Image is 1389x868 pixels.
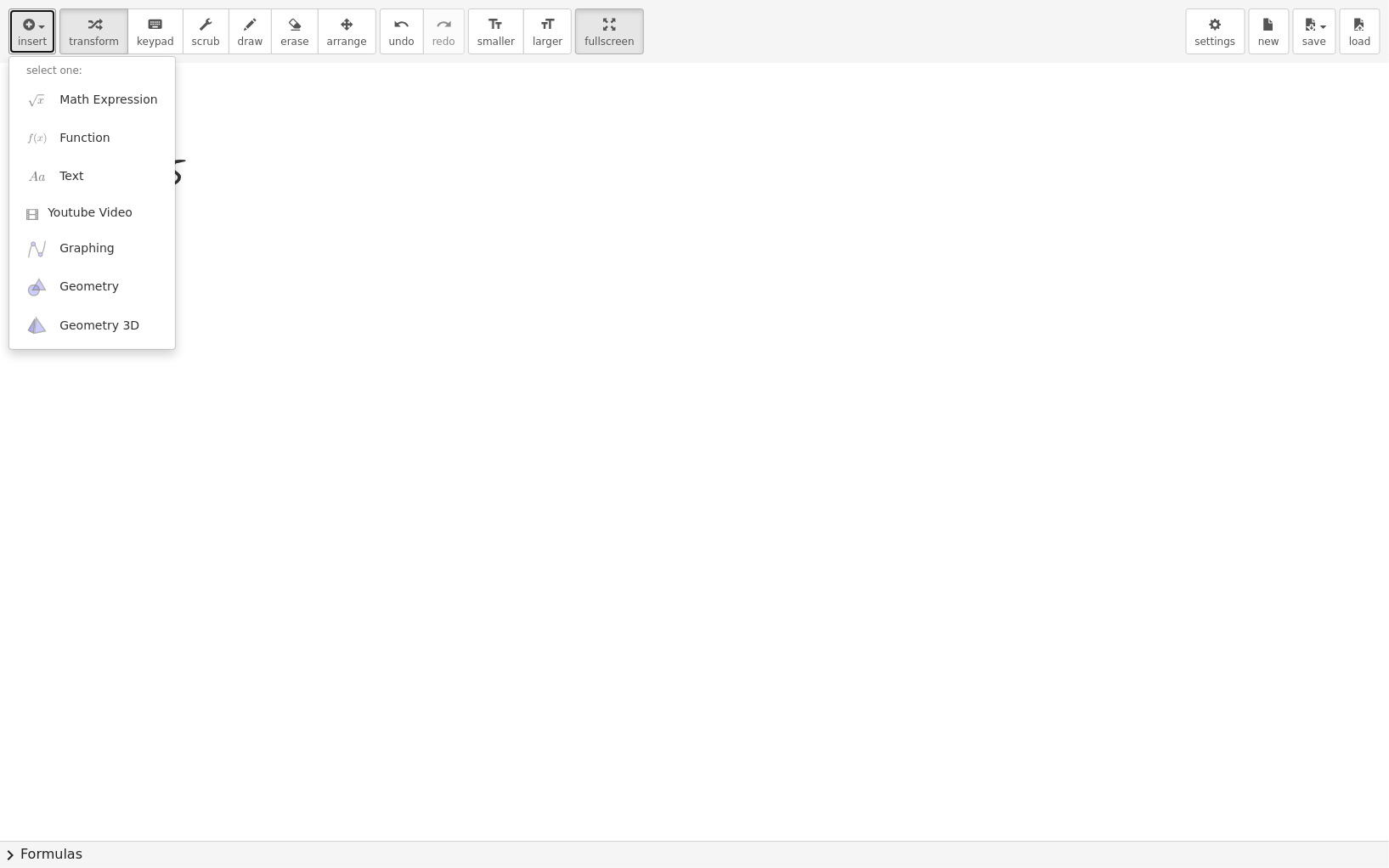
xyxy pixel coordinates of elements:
a: Geometry [9,268,175,307]
span: Graphing [59,240,115,257]
a: Text [9,158,175,196]
span: Youtube Video [48,205,133,222]
img: sqrt_x.png [26,89,48,110]
img: ggb-graphing.svg [26,239,48,260]
img: Aa.png [26,166,48,188]
li: select one: [9,61,175,81]
span: Text [59,168,83,185]
a: Function [9,119,175,157]
a: Youtube Video [9,196,175,230]
img: ggb-3d.svg [26,315,48,336]
img: f_x.png [26,127,48,149]
a: Geometry 3D [9,307,175,345]
span: Geometry [59,279,119,296]
span: Geometry 3D [59,318,139,335]
a: Math Expression [9,81,175,119]
span: Math Expression [59,92,157,109]
a: Graphing [9,230,175,268]
img: ggb-geometry.svg [26,277,48,298]
span: Function [59,130,110,147]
